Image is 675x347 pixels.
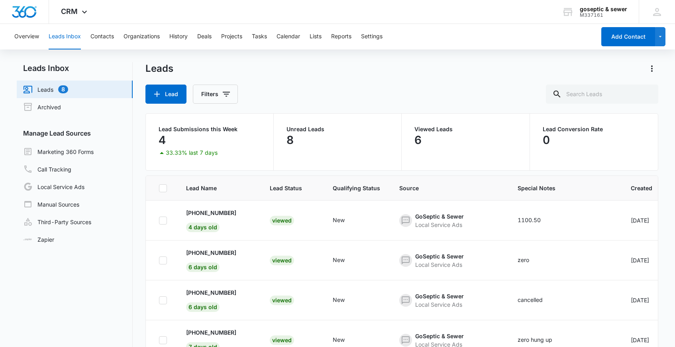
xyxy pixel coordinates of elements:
button: Leads Inbox [49,24,81,49]
p: 4 [159,134,166,146]
span: 6 days old [186,302,220,312]
div: GoSeptic & Sewer [415,252,464,260]
a: [PHONE_NUMBER]6 days old [186,288,236,310]
button: Tasks [252,24,267,49]
div: Local Service Ads [415,221,464,229]
p: 8 [286,134,294,146]
span: Lead Name [186,184,239,192]
button: History [169,24,188,49]
button: Actions [646,62,658,75]
span: CRM [61,7,78,16]
button: Reports [331,24,351,49]
a: Third-Party Sources [23,217,91,227]
button: Overview [14,24,39,49]
div: zero [518,256,529,264]
p: Viewed Leads [414,126,516,132]
div: GoSeptic & Sewer [415,212,464,221]
div: [DATE] [631,296,664,304]
div: - - Select to Edit Field [399,292,478,309]
button: Organizations [124,24,160,49]
button: Filters [193,85,238,104]
h2: Leads Inbox [17,62,133,74]
button: Calendar [277,24,300,49]
div: GoSeptic & Sewer [415,292,464,300]
h1: Leads [145,63,173,75]
a: Call Tracking [23,164,71,174]
p: Lead Conversion Rate [543,126,645,132]
a: [PHONE_NUMBER]4 days old [186,209,236,231]
button: Lead [145,85,186,104]
div: account name [580,6,627,12]
div: Viewed [270,335,294,345]
div: Viewed [270,296,294,305]
p: 33.33% last 7 days [166,150,218,156]
p: [PHONE_NUMBER] [186,209,236,217]
div: - - Select to Edit Field [518,296,557,305]
span: 4 days old [186,223,220,232]
p: [PHONE_NUMBER] [186,288,236,297]
span: Created [631,184,652,192]
h3: Manage Lead Sources [17,128,133,138]
div: - - Select to Edit Field [333,335,359,345]
a: Viewed [270,337,294,343]
a: [PHONE_NUMBER]6 days old [186,248,236,270]
p: [PHONE_NUMBER] [186,328,236,337]
div: New [333,216,345,224]
button: Settings [361,24,383,49]
a: Local Service Ads [23,182,84,191]
a: Leads8 [23,85,68,94]
p: Lead Submissions this Week [159,126,261,132]
div: New [333,296,345,304]
div: - - Select to Edit Field [186,209,251,232]
a: Marketing 360 Forms [23,147,94,156]
a: Zapier [23,235,54,244]
span: Lead Status [270,184,302,192]
div: 1100.50 [518,216,541,224]
div: - - Select to Edit Field [399,252,478,269]
a: Archived [23,102,61,112]
div: - - Select to Edit Field [186,248,251,272]
span: Special Notes [518,184,612,192]
div: [DATE] [631,216,664,225]
div: Local Service Ads [415,260,464,269]
span: Source [399,184,487,192]
input: Search Leads [546,85,658,104]
p: 6 [414,134,422,146]
div: - - Select to Edit Field [333,216,359,225]
button: Add Contact [601,27,655,46]
div: New [333,335,345,344]
button: Deals [197,24,212,49]
div: - - Select to Edit Field [186,288,251,312]
div: Viewed [270,216,294,225]
div: cancelled [518,296,543,304]
a: Viewed [270,217,294,224]
a: Viewed [270,297,294,304]
div: New [333,256,345,264]
button: Contacts [90,24,114,49]
button: Projects [221,24,242,49]
div: zero hung up [518,335,552,344]
div: - - Select to Edit Field [333,256,359,265]
div: GoSeptic & Sewer [415,332,464,340]
div: - - Select to Edit Field [518,216,555,225]
p: [PHONE_NUMBER] [186,248,236,257]
a: Manual Sources [23,199,79,209]
div: - - Select to Edit Field [518,335,567,345]
div: Viewed [270,256,294,265]
p: Unread Leads [286,126,389,132]
span: 6 days old [186,262,220,272]
div: [DATE] [631,256,664,264]
div: - - Select to Edit Field [333,296,359,305]
div: - - Select to Edit Field [518,256,544,265]
div: Local Service Ads [415,300,464,309]
p: 0 [543,134,550,146]
span: Qualifying Status [333,184,380,192]
a: Viewed [270,257,294,264]
button: Lists [310,24,322,49]
div: [DATE] [631,336,664,344]
div: - - Select to Edit Field [399,212,478,229]
div: account id [580,12,627,18]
